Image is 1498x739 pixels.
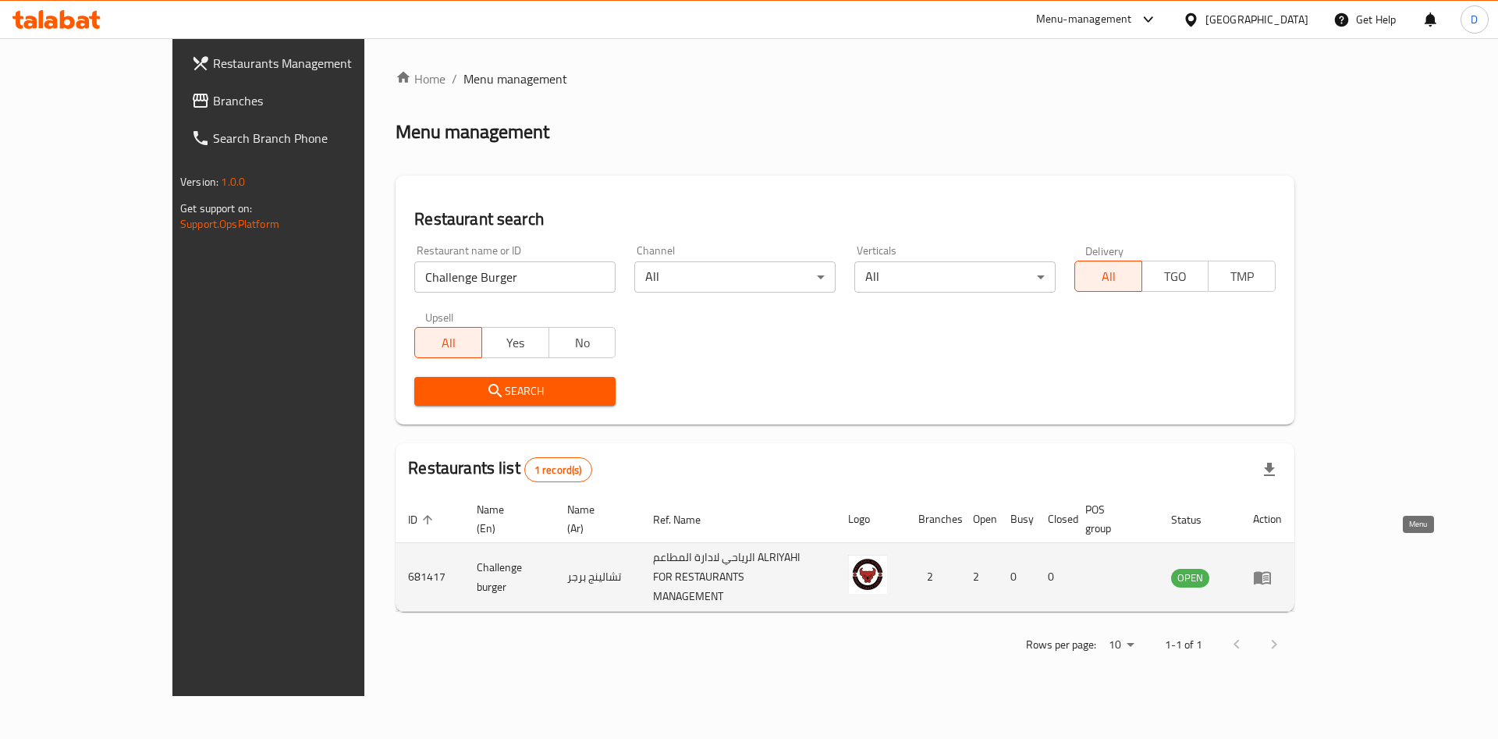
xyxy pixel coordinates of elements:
[427,382,603,401] span: Search
[960,543,998,612] td: 2
[1074,261,1142,292] button: All
[464,543,555,612] td: Challenge burger
[396,119,549,144] h2: Menu management
[1471,11,1478,28] span: D
[1171,569,1209,588] div: OPEN
[1102,634,1140,657] div: Rows per page:
[425,311,454,322] label: Upsell
[960,496,998,543] th: Open
[408,510,438,529] span: ID
[1165,635,1202,655] p: 1-1 of 1
[180,214,279,234] a: Support.OpsPlatform
[179,44,423,82] a: Restaurants Management
[408,457,591,482] h2: Restaurants list
[488,332,543,354] span: Yes
[396,543,464,612] td: 681417
[421,332,476,354] span: All
[463,69,567,88] span: Menu management
[641,543,836,612] td: الرياحي لادارة المطاعم ALRIYAHI FOR RESTAURANTS MANAGEMENT
[653,510,721,529] span: Ref. Name
[634,261,836,293] div: All
[1081,265,1136,288] span: All
[998,496,1035,543] th: Busy
[1205,11,1308,28] div: [GEOGRAPHIC_DATA]
[1171,510,1222,529] span: Status
[1035,543,1073,612] td: 0
[854,261,1056,293] div: All
[998,543,1035,612] td: 0
[477,500,536,538] span: Name (En)
[221,172,245,192] span: 1.0.0
[1171,569,1209,587] span: OPEN
[1085,500,1140,538] span: POS group
[556,332,610,354] span: No
[452,69,457,88] li: /
[906,496,960,543] th: Branches
[414,208,1276,231] h2: Restaurant search
[848,555,887,594] img: Challenge burger
[1035,496,1073,543] th: Closed
[1148,265,1203,288] span: TGO
[213,129,410,147] span: Search Branch Phone
[396,69,1294,88] nav: breadcrumb
[1241,496,1294,543] th: Action
[396,496,1294,612] table: enhanced table
[1215,265,1269,288] span: TMP
[414,261,616,293] input: Search for restaurant name or ID..
[524,457,592,482] div: Total records count
[906,543,960,612] td: 2
[1085,245,1124,256] label: Delivery
[414,327,482,358] button: All
[213,91,410,110] span: Branches
[567,500,622,538] span: Name (Ar)
[213,54,410,73] span: Restaurants Management
[548,327,616,358] button: No
[1026,635,1096,655] p: Rows per page:
[1036,10,1132,29] div: Menu-management
[555,543,641,612] td: تشالينج برجر
[179,119,423,157] a: Search Branch Phone
[836,496,906,543] th: Logo
[179,82,423,119] a: Branches
[1141,261,1209,292] button: TGO
[414,377,616,406] button: Search
[180,172,218,192] span: Version:
[481,327,549,358] button: Yes
[1208,261,1276,292] button: TMP
[525,463,591,478] span: 1 record(s)
[180,198,252,219] span: Get support on:
[1251,451,1288,489] div: Export file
